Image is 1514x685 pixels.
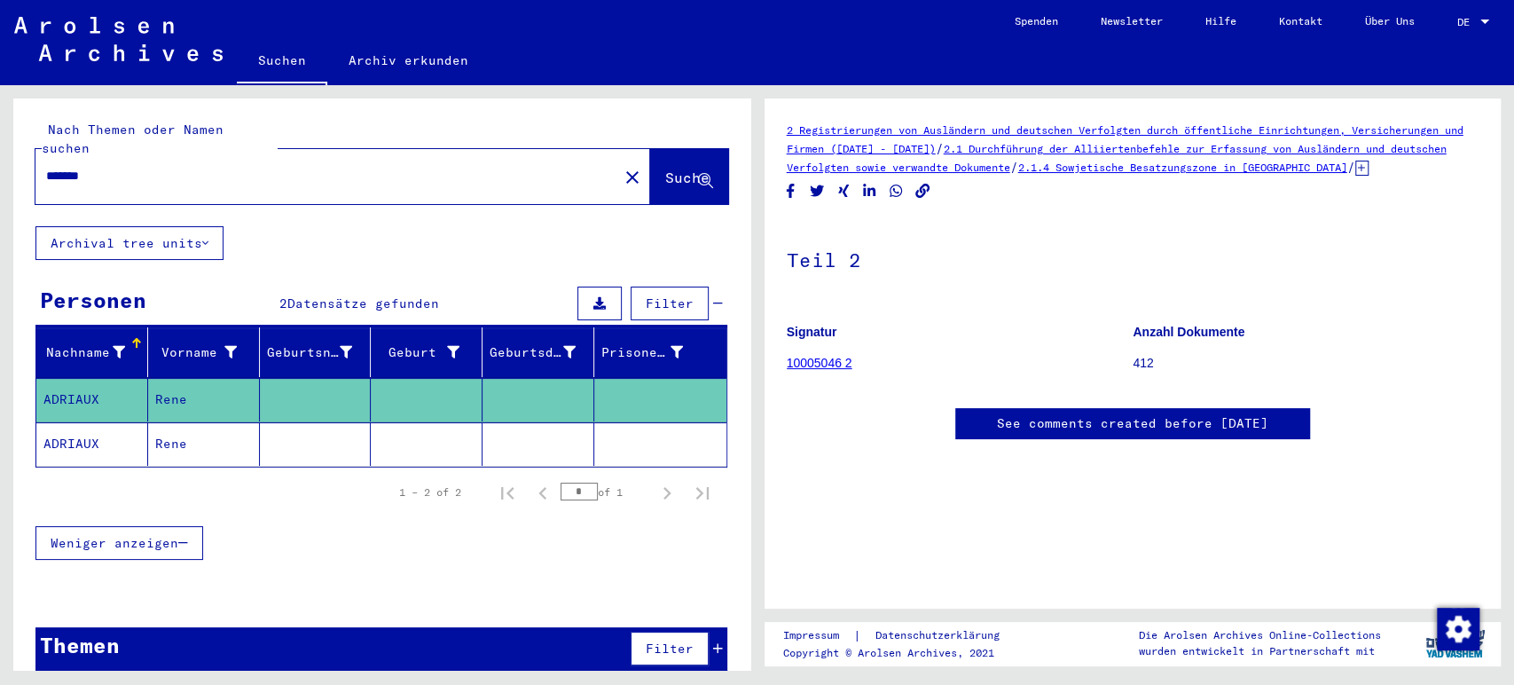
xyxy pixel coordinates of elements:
button: Previous page [525,475,561,510]
span: DE [1457,16,1477,28]
span: Weniger anzeigen [51,535,178,551]
div: | [783,626,1021,645]
button: Filter [631,632,709,665]
mat-label: Nach Themen oder Namen suchen [42,122,224,156]
div: Geburtsname [267,338,375,366]
img: Zustimmung ändern [1437,608,1479,650]
a: 10005046 2 [787,356,852,370]
button: Weniger anzeigen [35,526,203,560]
mat-cell: Rene [148,378,260,421]
button: Share on Twitter [808,180,827,202]
span: Filter [646,295,694,311]
span: / [1010,159,1018,175]
p: Copyright © Arolsen Archives, 2021 [783,645,1021,661]
span: / [936,140,944,156]
h1: Teil 2 [787,219,1479,297]
button: Share on LinkedIn [860,180,879,202]
a: See comments created before [DATE] [997,414,1268,433]
div: Nachname [43,343,125,362]
button: Next page [649,475,685,510]
div: 1 – 2 of 2 [399,484,461,500]
mat-cell: ADRIAUX [36,422,148,466]
button: Share on Facebook [781,180,800,202]
div: Prisoner # [601,343,683,362]
button: Share on Xing [835,180,853,202]
mat-header-cell: Vorname [148,327,260,377]
mat-header-cell: Nachname [36,327,148,377]
span: Filter [646,641,694,657]
div: Nachname [43,338,147,366]
a: Datenschutzerklärung [861,626,1021,645]
mat-cell: Rene [148,422,260,466]
a: Archiv erkunden [327,39,490,82]
button: Last page [685,475,720,510]
a: 2.1.4 Sowjetische Besatzungszone in [GEOGRAPHIC_DATA] [1018,161,1347,174]
span: / [1347,159,1355,175]
p: wurden entwickelt in Partnerschaft mit [1139,643,1381,659]
a: Impressum [783,626,853,645]
div: Prisoner # [601,338,705,366]
div: Geburtsdatum [490,338,598,366]
mat-header-cell: Prisoner # [594,327,726,377]
a: Suchen [237,39,327,85]
div: Personen [40,284,146,316]
span: Suche [665,169,710,186]
mat-header-cell: Geburtsdatum [482,327,594,377]
button: Clear [615,159,650,194]
button: Filter [631,287,709,320]
div: Vorname [155,338,259,366]
button: First page [490,475,525,510]
mat-header-cell: Geburtsname [260,327,372,377]
div: Vorname [155,343,237,362]
div: Geburt‏ [378,338,482,366]
button: Archival tree units [35,226,224,260]
button: Share on WhatsApp [887,180,906,202]
span: 2 [279,295,287,311]
div: of 1 [561,484,649,500]
button: Suche [650,149,728,204]
button: Copy link [914,180,932,202]
mat-header-cell: Geburt‏ [371,327,482,377]
a: 2.1 Durchführung der Alliiertenbefehle zur Erfassung von Ausländern und deutschen Verfolgten sowi... [787,142,1447,174]
div: Geburtsdatum [490,343,576,362]
div: Geburtsname [267,343,353,362]
p: Die Arolsen Archives Online-Collections [1139,627,1381,643]
mat-cell: ADRIAUX [36,378,148,421]
img: yv_logo.png [1422,621,1488,665]
p: 412 [1133,354,1479,373]
b: Signatur [787,325,837,339]
a: 2 Registrierungen von Ausländern und deutschen Verfolgten durch öffentliche Einrichtungen, Versic... [787,123,1463,155]
img: Arolsen_neg.svg [14,17,223,61]
mat-icon: close [622,167,643,188]
div: Geburt‏ [378,343,459,362]
div: Themen [40,629,120,661]
b: Anzahl Dokumente [1133,325,1244,339]
span: Datensätze gefunden [287,295,439,311]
